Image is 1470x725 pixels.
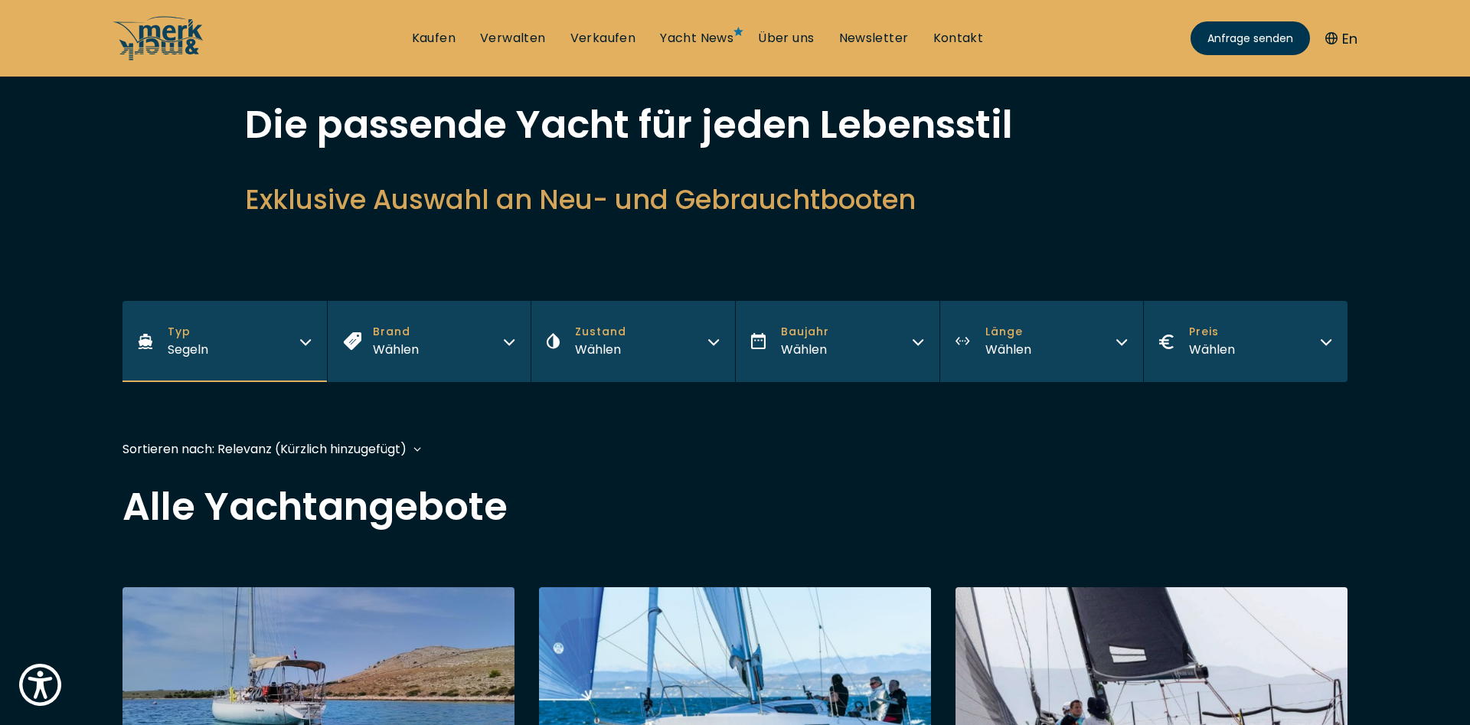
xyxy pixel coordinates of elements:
button: Show Accessibility Preferences [15,660,65,710]
div: Wählen [781,340,829,359]
a: Kontakt [933,30,984,47]
button: ZustandWählen [531,301,735,382]
button: LängeWählen [939,301,1144,382]
button: TypSegeln [122,301,327,382]
button: En [1325,28,1357,49]
h2: Alle Yachtangebote [122,488,1347,526]
div: Wählen [575,340,626,359]
button: BaujahrWählen [735,301,939,382]
a: Newsletter [839,30,909,47]
span: Anfrage senden [1207,31,1293,47]
a: Yacht News [660,30,733,47]
h1: Die passende Yacht für jeden Lebensstil [245,106,1225,144]
a: Kaufen [412,30,456,47]
button: BrandWählen [327,301,531,382]
div: Sortieren nach: Relevanz (Kürzlich hinzugefügt) [122,439,407,459]
div: Wählen [373,340,419,359]
span: Länge [985,324,1031,340]
a: Anfrage senden [1191,21,1310,55]
span: Preis [1189,324,1235,340]
a: Verkaufen [570,30,636,47]
span: Zustand [575,324,626,340]
span: Baujahr [781,324,829,340]
a: Verwalten [480,30,546,47]
span: Typ [168,324,208,340]
a: Über uns [758,30,814,47]
span: Segeln [168,341,208,358]
button: PreisWählen [1143,301,1347,382]
span: Brand [373,324,419,340]
div: Wählen [1189,340,1235,359]
div: Wählen [985,340,1031,359]
h2: Exklusive Auswahl an Neu- und Gebrauchtbooten [245,181,1225,218]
